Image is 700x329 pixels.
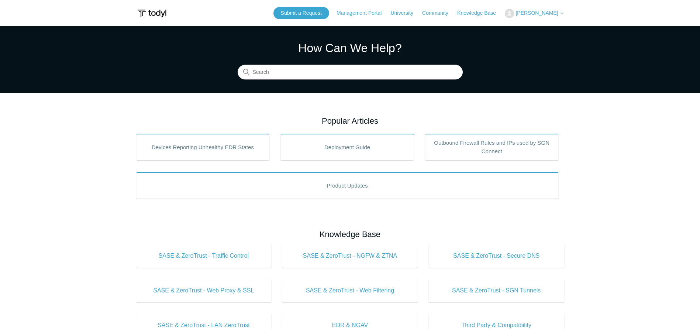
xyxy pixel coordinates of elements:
[282,279,418,302] a: SASE & ZeroTrust - Web Filtering
[293,251,407,260] span: SASE & ZeroTrust - NGFW & ZTNA
[238,39,463,57] h1: How Can We Help?
[505,9,564,18] button: [PERSON_NAME]
[429,244,564,268] a: SASE & ZeroTrust - Secure DNS
[238,65,463,80] input: Search
[425,134,559,160] a: Outbound Firewall Rules and IPs used by SGN Connect
[282,244,418,268] a: SASE & ZeroTrust - NGFW & ZTNA
[136,115,564,127] h2: Popular Articles
[136,172,559,199] a: Product Updates
[422,9,456,17] a: Community
[337,9,389,17] a: Management Portal
[136,228,564,240] h2: Knowledge Base
[280,134,414,160] a: Deployment Guide
[390,9,420,17] a: University
[440,251,553,260] span: SASE & ZeroTrust - Secure DNS
[147,286,261,295] span: SASE & ZeroTrust - Web Proxy & SSL
[136,7,168,20] img: Todyl Support Center Help Center home page
[293,286,407,295] span: SASE & ZeroTrust - Web Filtering
[429,279,564,302] a: SASE & ZeroTrust - SGN Tunnels
[515,10,558,16] span: [PERSON_NAME]
[440,286,553,295] span: SASE & ZeroTrust - SGN Tunnels
[136,279,272,302] a: SASE & ZeroTrust - Web Proxy & SSL
[136,244,272,268] a: SASE & ZeroTrust - Traffic Control
[136,134,270,160] a: Devices Reporting Unhealthy EDR States
[457,9,503,17] a: Knowledge Base
[273,7,329,19] a: Submit a Request
[147,251,261,260] span: SASE & ZeroTrust - Traffic Control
